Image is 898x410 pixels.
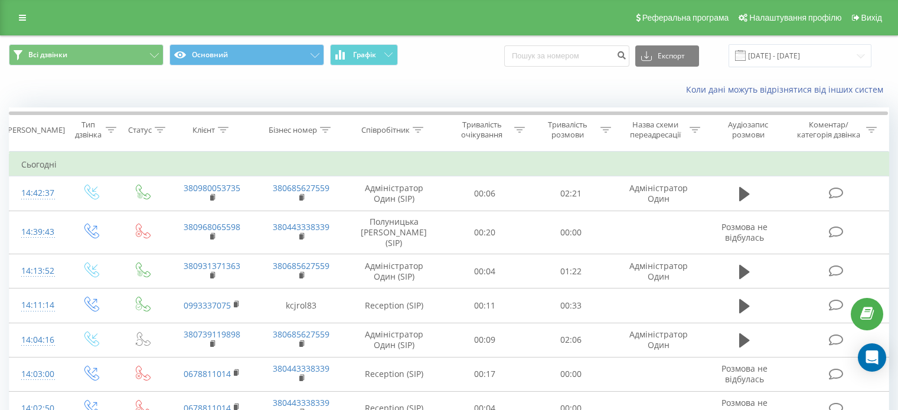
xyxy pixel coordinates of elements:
[346,211,442,254] td: Полуницька [PERSON_NAME] (SIP)
[714,120,783,140] div: Аудіозапис розмови
[613,323,703,357] td: Адміністратор Один
[9,153,889,176] td: Сьогодні
[528,176,613,211] td: 02:21
[528,254,613,288] td: 01:22
[346,323,442,357] td: Адміністратор Один (SIP)
[128,125,152,135] div: Статус
[273,221,329,232] a: 380443338339
[346,288,442,323] td: Reception (SIP)
[442,323,528,357] td: 00:09
[346,357,442,391] td: Reception (SIP)
[184,300,231,311] a: 0993337075
[721,221,768,243] span: Розмова не відбулась
[5,125,65,135] div: [PERSON_NAME]
[361,125,410,135] div: Співробітник
[192,125,215,135] div: Клієнт
[442,211,528,254] td: 00:20
[749,13,841,22] span: Налаштування профілю
[442,176,528,211] td: 00:06
[21,260,53,283] div: 14:13:52
[528,357,613,391] td: 00:00
[625,120,687,140] div: Назва схеми переадресації
[269,125,317,135] div: Бізнес номер
[21,221,53,244] div: 14:39:43
[28,50,67,60] span: Всі дзвінки
[184,368,231,379] a: 0678811014
[528,323,613,357] td: 02:06
[184,182,240,193] a: 380980053735
[346,254,442,288] td: Адміністратор Один (SIP)
[21,182,53,205] div: 14:42:37
[273,363,329,374] a: 380443338339
[353,51,376,59] span: Графік
[330,44,398,65] button: Графік
[721,363,768,385] span: Розмова не відбулась
[74,120,102,140] div: Тип дзвінка
[21,294,53,317] div: 14:11:14
[184,329,240,340] a: 380739119898
[184,221,240,232] a: 380968065598
[686,84,889,95] a: Коли дані можуть відрізнятися вiд інших систем
[442,254,528,288] td: 00:04
[613,254,703,288] td: Адміністратор Один
[346,176,442,211] td: Адміністратор Один (SIP)
[442,288,528,323] td: 00:11
[858,343,886,372] div: Open Intercom Messenger
[504,45,629,67] input: Пошук за номером
[21,329,53,352] div: 14:04:16
[794,120,863,140] div: Коментар/категорія дзвінка
[613,176,703,211] td: Адміністратор Один
[21,363,53,386] div: 14:03:00
[9,44,164,65] button: Всі дзвінки
[442,357,528,391] td: 00:17
[538,120,597,140] div: Тривалість розмови
[642,13,729,22] span: Реферальна програма
[273,182,329,193] a: 380685627559
[273,260,329,271] a: 380685627559
[635,45,699,67] button: Експорт
[528,288,613,323] td: 00:33
[184,260,240,271] a: 380931371363
[528,211,613,254] td: 00:00
[273,329,329,340] a: 380685627559
[169,44,324,65] button: Основний
[453,120,512,140] div: Тривалість очікування
[273,397,329,408] a: 380443338339
[256,288,345,323] td: kcjrol83
[861,13,882,22] span: Вихід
